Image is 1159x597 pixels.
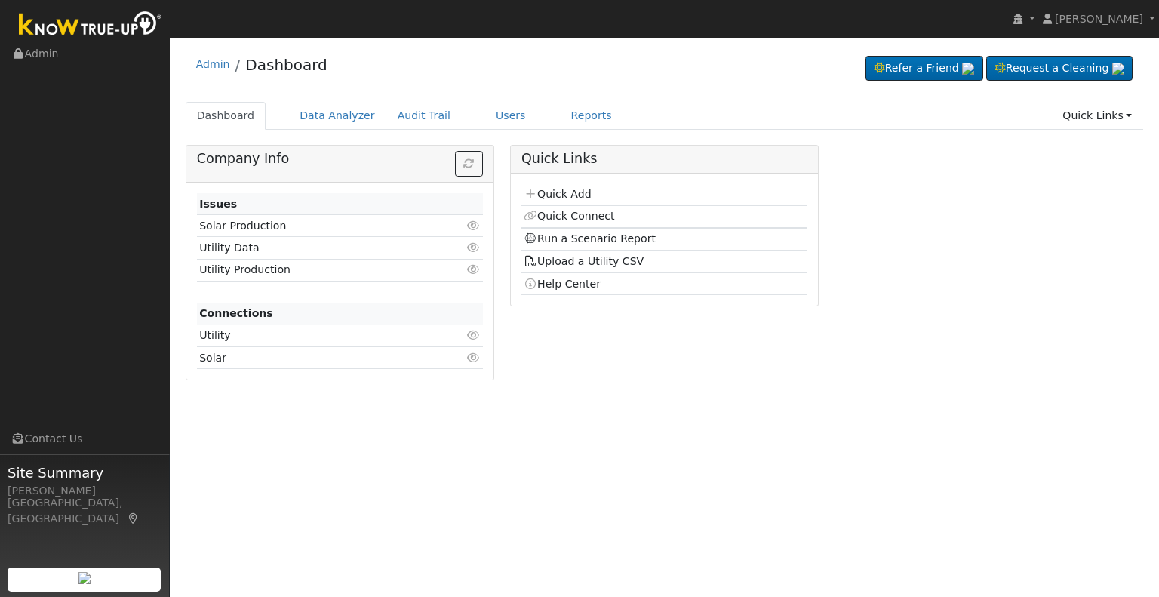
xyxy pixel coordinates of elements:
img: retrieve [1112,63,1124,75]
a: Run a Scenario Report [524,232,656,245]
i: Click to view [467,242,481,253]
img: retrieve [962,63,974,75]
a: Users [484,102,537,130]
strong: Connections [199,307,273,319]
i: Click to view [467,330,481,340]
img: retrieve [78,572,91,584]
a: Audit Trail [386,102,462,130]
h5: Quick Links [521,151,807,167]
a: Quick Connect [524,210,614,222]
i: Click to view [467,352,481,363]
a: Map [127,512,140,525]
a: Admin [196,58,230,70]
span: Site Summary [8,463,161,483]
a: Quick Links [1051,102,1143,130]
a: Dashboard [186,102,266,130]
a: Data Analyzer [288,102,386,130]
h5: Company Info [197,151,483,167]
a: Upload a Utility CSV [524,255,644,267]
a: Dashboard [245,56,327,74]
a: Help Center [524,278,601,290]
td: Utility Data [197,237,437,259]
div: [GEOGRAPHIC_DATA], [GEOGRAPHIC_DATA] [8,495,161,527]
a: Refer a Friend [865,56,983,82]
td: Utility Production [197,259,437,281]
a: Quick Add [524,188,591,200]
i: Click to view [467,220,481,231]
div: [PERSON_NAME] [8,483,161,499]
td: Solar Production [197,215,437,237]
img: Know True-Up [11,8,170,42]
i: Click to view [467,264,481,275]
td: Utility [197,325,437,346]
span: [PERSON_NAME] [1055,13,1143,25]
a: Request a Cleaning [986,56,1133,82]
td: Solar [197,347,437,369]
strong: Issues [199,198,237,210]
a: Reports [560,102,623,130]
